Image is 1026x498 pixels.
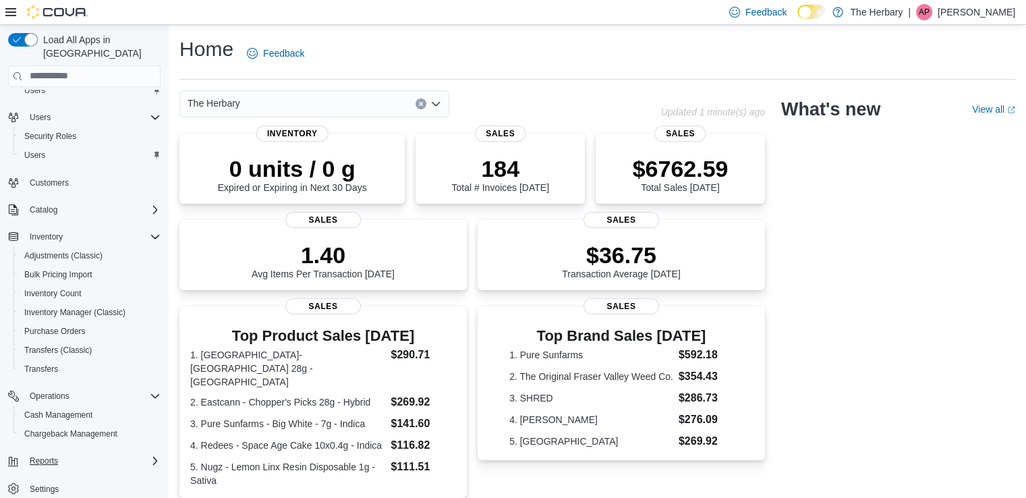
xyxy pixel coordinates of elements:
[24,85,45,96] span: Users
[30,484,59,495] span: Settings
[190,348,385,389] dt: 1. [GEOGRAPHIC_DATA]- [GEOGRAPHIC_DATA] 28g - [GEOGRAPHIC_DATA]
[583,298,659,314] span: Sales
[241,40,310,67] a: Feedback
[13,303,166,322] button: Inventory Manager (Classic)
[19,82,51,99] a: Users
[285,298,361,314] span: Sales
[451,155,548,182] p: 184
[430,99,441,109] button: Open list of options
[30,455,58,466] span: Reports
[19,267,161,283] span: Bulk Pricing Import
[24,480,161,497] span: Settings
[679,347,733,363] dd: $592.18
[24,410,92,420] span: Cash Management
[190,417,385,431] dt: 3. Pure Sunfarms - Big White - 7g - Indica
[13,424,166,443] button: Chargeback Management
[916,4,932,20] div: Anthony Piet
[3,200,166,219] button: Catalog
[391,394,455,410] dd: $269.92
[19,323,161,339] span: Purchase Orders
[19,426,123,442] a: Chargeback Management
[391,347,455,363] dd: $290.71
[218,155,367,193] div: Expired or Expiring in Next 30 Days
[850,4,903,20] p: The Herbary
[30,112,51,123] span: Users
[19,342,97,358] a: Transfers (Classic)
[30,204,57,215] span: Catalog
[256,126,329,142] span: Inventory
[24,202,63,218] button: Catalog
[24,453,63,469] button: Reports
[24,364,58,375] span: Transfers
[3,108,166,127] button: Users
[13,127,166,146] button: Security Roles
[19,304,161,321] span: Inventory Manager (Classic)
[19,285,161,302] span: Inventory Count
[13,284,166,303] button: Inventory Count
[13,265,166,284] button: Bulk Pricing Import
[972,104,1015,115] a: View allExternal link
[24,109,56,126] button: Users
[13,246,166,265] button: Adjustments (Classic)
[24,345,92,356] span: Transfers (Classic)
[509,348,673,362] dt: 1. Pure Sunfarms
[661,107,765,117] p: Updated 1 minute(s) ago
[13,81,166,100] button: Users
[679,368,733,385] dd: $354.43
[679,433,733,449] dd: $269.92
[19,248,108,264] a: Adjustments (Classic)
[30,391,69,402] span: Operations
[19,407,98,423] a: Cash Management
[475,126,525,142] span: Sales
[190,439,385,452] dt: 4. Redees - Space Age Cake 10x0.4g - Indica
[24,229,161,245] span: Inventory
[509,435,673,448] dt: 5. [GEOGRAPHIC_DATA]
[30,177,69,188] span: Customers
[24,388,161,404] span: Operations
[3,451,166,470] button: Reports
[509,413,673,426] dt: 4. [PERSON_NAME]
[252,242,395,269] p: 1.40
[19,361,161,377] span: Transfers
[583,212,659,228] span: Sales
[13,341,166,360] button: Transfers (Classic)
[24,109,161,126] span: Users
[13,360,166,379] button: Transfers
[24,229,68,245] button: Inventory
[19,248,161,264] span: Adjustments (Classic)
[24,202,161,218] span: Catalog
[919,4,930,20] span: AP
[285,212,361,228] span: Sales
[19,426,161,442] span: Chargeback Management
[19,361,63,377] a: Transfers
[19,147,161,163] span: Users
[908,4,911,20] p: |
[24,150,45,161] span: Users
[19,304,131,321] a: Inventory Manager (Classic)
[13,146,166,165] button: Users
[24,388,75,404] button: Operations
[509,391,673,405] dt: 3. SHRED
[24,307,125,318] span: Inventory Manager (Classic)
[679,390,733,406] dd: $286.73
[188,95,240,111] span: The Herbary
[562,242,681,279] div: Transaction Average [DATE]
[19,82,161,99] span: Users
[24,453,161,469] span: Reports
[19,128,82,144] a: Security Roles
[19,323,91,339] a: Purchase Orders
[679,412,733,428] dd: $276.09
[3,387,166,406] button: Operations
[19,147,51,163] a: Users
[13,322,166,341] button: Purchase Orders
[179,36,233,63] h1: Home
[509,370,673,383] dt: 2. The Original Fraser Valley Weed Co.
[27,5,88,19] img: Cova
[745,5,787,19] span: Feedback
[3,173,166,192] button: Customers
[263,47,304,60] span: Feedback
[19,285,87,302] a: Inventory Count
[190,395,385,409] dt: 2. Eastcann - Chopper's Picks 28g - Hybrid
[416,99,426,109] button: Clear input
[1007,106,1015,114] svg: External link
